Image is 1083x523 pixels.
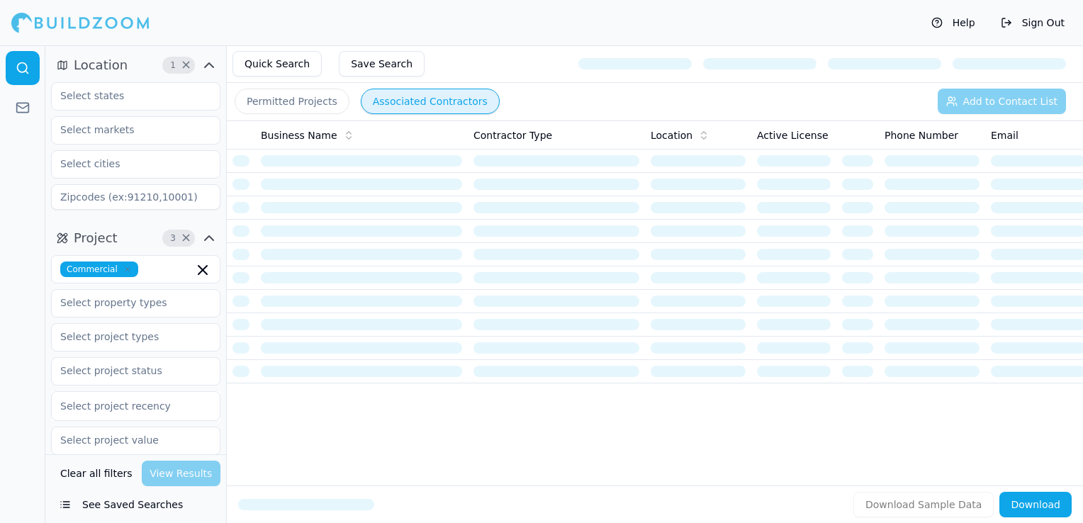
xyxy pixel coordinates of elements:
[51,227,220,249] button: Project3Clear Project filters
[52,117,202,142] input: Select markets
[51,492,220,517] button: See Saved Searches
[74,55,128,75] span: Location
[232,51,322,77] button: Quick Search
[52,427,202,453] input: Select project value
[924,11,982,34] button: Help
[51,54,220,77] button: Location1Clear Location filters
[991,128,1019,142] span: Email
[52,290,202,315] input: Select property types
[999,492,1072,517] button: Download
[651,128,692,142] span: Location
[361,89,500,114] button: Associated Contractors
[51,184,220,210] input: Zipcodes (ex:91210,10001)
[60,261,138,277] span: Commercial
[757,128,829,142] span: Active License
[235,89,349,114] button: Permitted Projects
[181,62,191,69] span: Clear Location filters
[52,83,202,108] input: Select states
[74,228,118,248] span: Project
[339,51,425,77] button: Save Search
[166,231,180,245] span: 3
[994,11,1072,34] button: Sign Out
[57,461,136,486] button: Clear all filters
[52,358,202,383] input: Select project status
[473,128,552,142] span: Contractor Type
[885,128,958,142] span: Phone Number
[52,151,202,176] input: Select cities
[181,235,191,242] span: Clear Project filters
[261,128,337,142] span: Business Name
[52,324,202,349] input: Select project types
[166,58,180,72] span: 1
